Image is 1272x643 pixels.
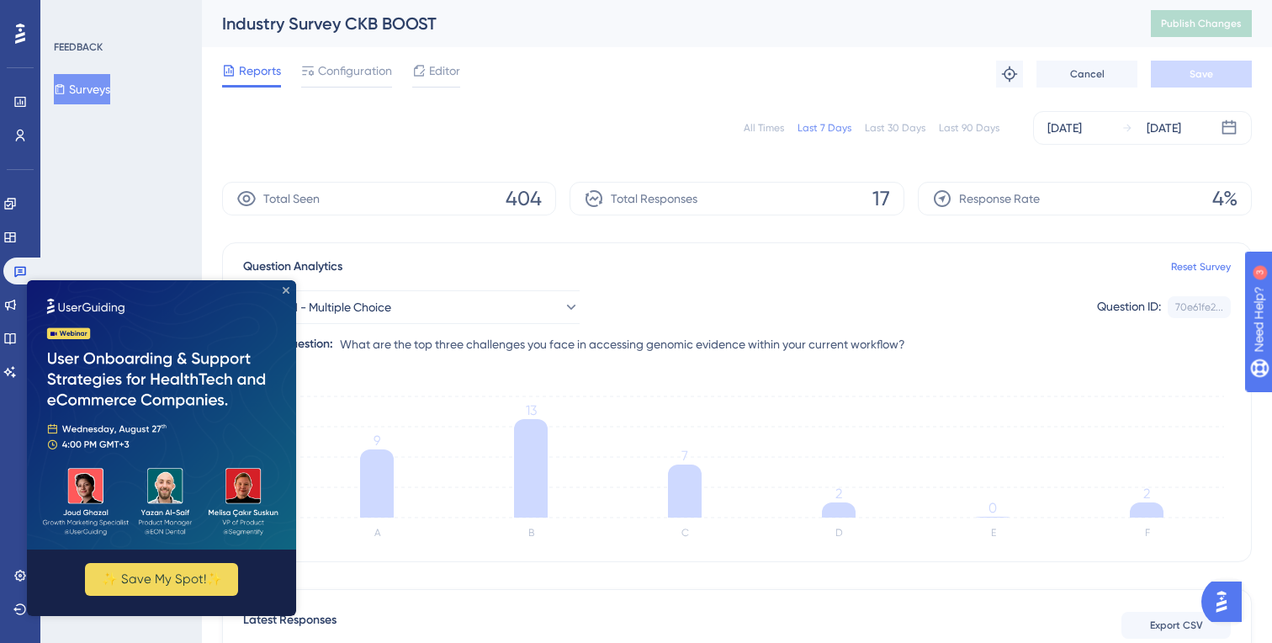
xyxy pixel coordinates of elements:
tspan: 13 [526,402,537,418]
div: FEEDBACK [54,40,103,54]
text: E [991,527,996,539]
span: 4% [1212,185,1238,212]
span: Latest Responses [243,610,337,640]
span: Editor [429,61,460,81]
button: Question 1 - Multiple Choice [243,290,580,324]
div: Close Preview [256,7,262,13]
span: Need Help? [40,4,105,24]
div: 70e61fe2... [1175,300,1223,314]
span: Total Seen [263,189,320,209]
text: F [1145,527,1150,539]
tspan: 9 [374,433,380,449]
span: Configuration [318,61,392,81]
text: D [835,527,843,539]
button: Surveys [54,74,110,104]
span: Question 1 - Multiple Choice [243,297,391,317]
div: [DATE] [1047,118,1082,138]
span: 404 [506,185,542,212]
tspan: 0 [988,500,997,516]
a: Reset Survey [1171,260,1231,274]
div: Question ID: [1097,296,1161,318]
div: Last 90 Days [939,121,999,135]
div: Industry Survey CKB BOOST [222,12,1109,35]
button: Cancel [1036,61,1137,88]
span: Question Analytics [243,257,342,277]
span: Reports [239,61,281,81]
button: ✨ Save My Spot!✨ [58,283,211,316]
button: Save [1151,61,1252,88]
div: All Times [744,121,784,135]
text: B [528,527,534,539]
tspan: 2 [1143,486,1150,502]
div: 3 [117,8,122,22]
div: Last 30 Days [865,121,925,135]
div: Last 7 Days [798,121,851,135]
span: Save [1190,67,1213,81]
tspan: 7 [681,448,688,464]
span: Export CSV [1150,619,1203,632]
iframe: UserGuiding AI Assistant Launcher [1201,577,1252,627]
span: What are the top three challenges you face in accessing genomic evidence within your current work... [340,334,905,354]
text: C [681,527,689,539]
span: Cancel [1070,67,1105,81]
div: [DATE] [1147,118,1181,138]
button: Export CSV [1121,612,1231,639]
span: Total Responses [611,189,697,209]
span: Publish Changes [1161,17,1242,30]
tspan: 2 [835,486,842,502]
span: 17 [872,185,890,212]
span: Response Rate [959,189,1040,209]
button: Publish Changes [1151,10,1252,37]
text: A [374,527,381,539]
